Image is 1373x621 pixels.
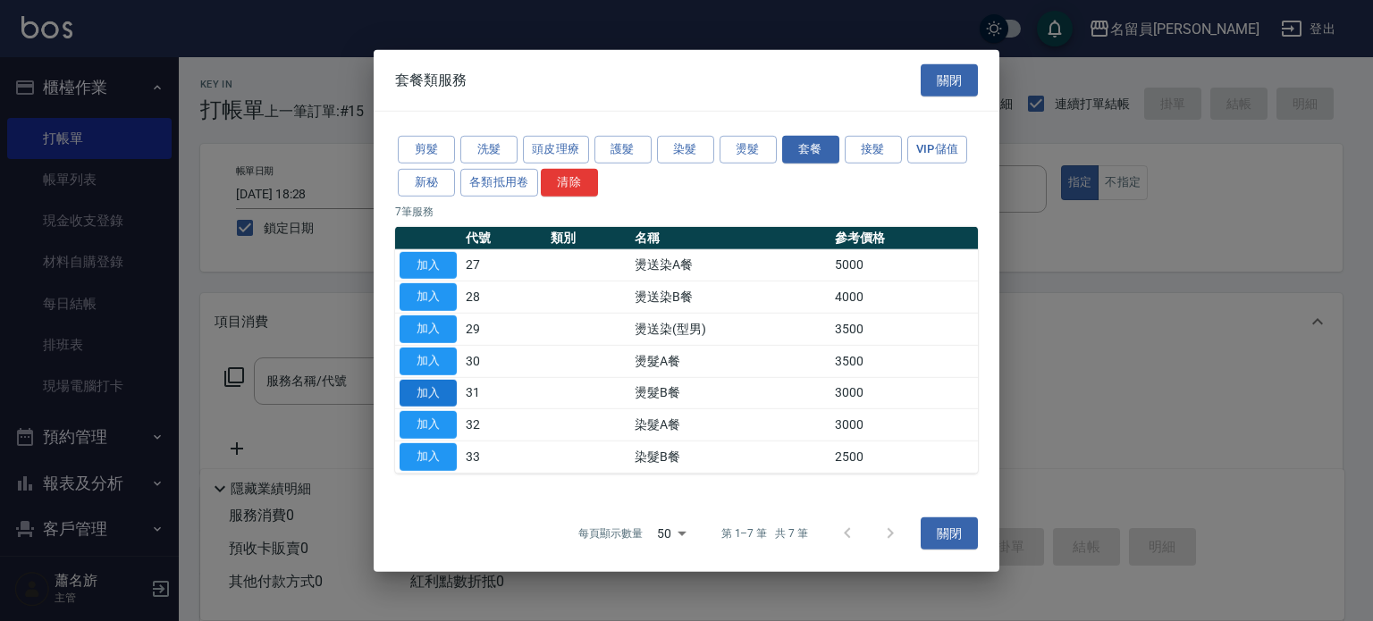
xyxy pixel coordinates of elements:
td: 31 [461,377,546,409]
td: 燙髮A餐 [630,345,830,377]
button: 關閉 [921,516,978,550]
td: 4000 [830,281,978,314]
span: 套餐類服務 [395,71,467,89]
button: 關閉 [921,63,978,97]
button: 新秘 [398,169,455,197]
button: 接髮 [845,136,902,164]
button: 染髮 [657,136,714,164]
td: 3000 [830,409,978,441]
button: VIP儲值 [907,136,968,164]
th: 參考價格 [830,226,978,249]
button: 加入 [400,283,457,311]
td: 染髮A餐 [630,409,830,441]
td: 3000 [830,377,978,409]
th: 代號 [461,226,546,249]
button: 加入 [400,315,457,343]
p: 7 筆服務 [395,203,978,219]
td: 32 [461,409,546,441]
button: 套餐 [782,136,839,164]
button: 剪髮 [398,136,455,164]
td: 燙送染B餐 [630,281,830,314]
td: 5000 [830,249,978,281]
th: 類別 [546,226,631,249]
button: 加入 [400,348,457,375]
button: 加入 [400,251,457,279]
td: 燙髮B餐 [630,377,830,409]
button: 各類抵用卷 [460,169,538,197]
button: 頭皮理療 [523,136,589,164]
button: 燙髮 [720,136,777,164]
th: 名稱 [630,226,830,249]
button: 加入 [400,411,457,439]
td: 3500 [830,345,978,377]
td: 30 [461,345,546,377]
td: 燙送染(型男) [630,313,830,345]
td: 27 [461,249,546,281]
button: 加入 [400,379,457,407]
button: 清除 [541,169,598,197]
button: 加入 [400,443,457,471]
button: 洗髮 [460,136,518,164]
td: 33 [461,441,546,473]
td: 燙送染A餐 [630,249,830,281]
td: 2500 [830,441,978,473]
p: 每頁顯示數量 [578,525,643,541]
td: 染髮B餐 [630,441,830,473]
p: 第 1–7 筆 共 7 筆 [721,525,808,541]
div: 50 [650,509,693,558]
td: 28 [461,281,546,314]
button: 護髮 [594,136,652,164]
td: 3500 [830,313,978,345]
td: 29 [461,313,546,345]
